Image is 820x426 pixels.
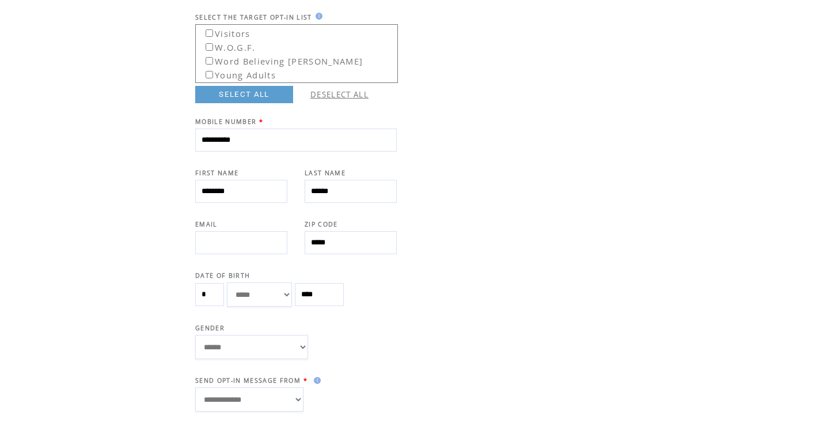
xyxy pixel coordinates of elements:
span: LAST NAME [305,169,346,177]
span: FIRST NAME [195,169,238,177]
label: Visitors [198,25,250,39]
input: Word Believing [PERSON_NAME] [206,57,213,65]
a: DESELECT ALL [310,89,369,100]
img: help.gif [312,13,322,20]
span: ZIP CODE [305,220,338,228]
span: SELECT THE TARGET OPT-IN LIST [195,13,312,21]
span: GENDER [195,324,225,332]
span: MOBILE NUMBER [195,118,256,126]
label: Word Believing [PERSON_NAME] [198,52,363,67]
img: help.gif [310,377,321,384]
a: SELECT ALL [195,86,293,103]
input: Young Adults [206,71,213,78]
span: SEND OPT-IN MESSAGE FROM [195,376,301,384]
label: W.O.G.F. [198,39,256,53]
input: W.O.G.F. [206,43,213,51]
label: Young Adults [198,66,276,81]
input: Visitors [206,29,213,37]
span: DATE OF BIRTH [195,272,250,280]
span: EMAIL [195,220,218,228]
